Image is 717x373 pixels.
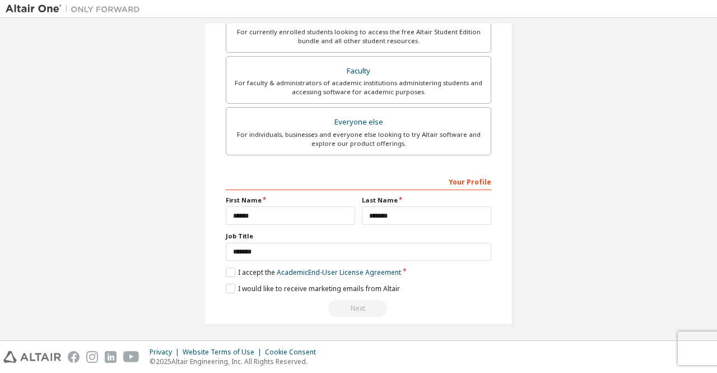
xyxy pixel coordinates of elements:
[265,348,323,357] div: Cookie Consent
[226,284,400,293] label: I would like to receive marketing emails from Altair
[233,63,484,79] div: Faculty
[226,268,401,277] label: I accept the
[150,348,183,357] div: Privacy
[6,3,146,15] img: Altair One
[226,232,491,241] label: Job Title
[362,196,491,205] label: Last Name
[233,130,484,148] div: For individuals, businesses and everyone else looking to try Altair software and explore our prod...
[233,114,484,130] div: Everyone else
[277,268,401,277] a: Academic End-User License Agreement
[226,172,491,190] div: Your Profile
[86,351,98,363] img: instagram.svg
[226,196,355,205] label: First Name
[183,348,265,357] div: Website Terms of Use
[3,351,61,363] img: altair_logo.svg
[233,79,484,96] div: For faculty & administrators of academic institutions administering students and accessing softwa...
[123,351,139,363] img: youtube.svg
[105,351,117,363] img: linkedin.svg
[68,351,80,363] img: facebook.svg
[150,357,323,366] p: © 2025 Altair Engineering, Inc. All Rights Reserved.
[233,27,484,45] div: For currently enrolled students looking to access the free Altair Student Edition bundle and all ...
[226,300,491,317] div: Read and acccept EULA to continue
